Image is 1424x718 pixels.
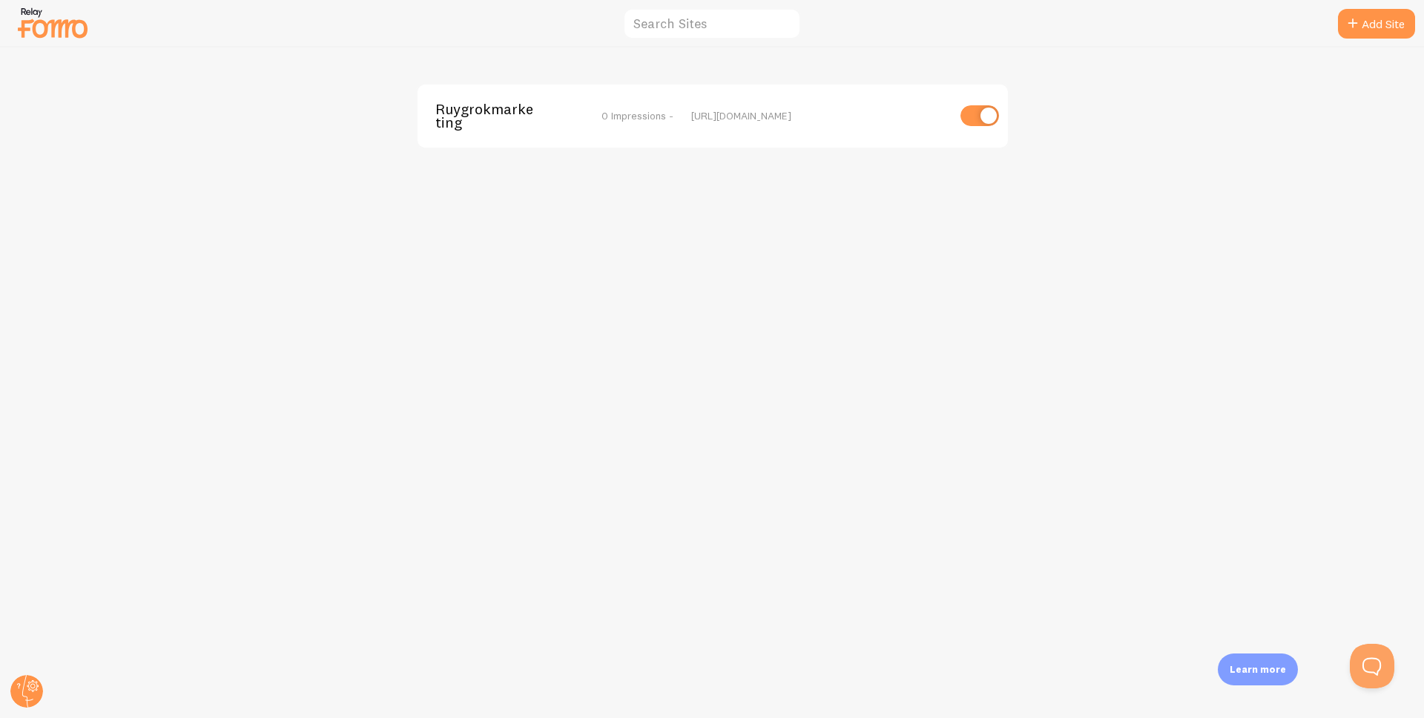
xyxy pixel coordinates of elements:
div: [URL][DOMAIN_NAME] [691,109,947,122]
span: Ruygrokmarketing [435,102,555,130]
div: Learn more [1218,653,1298,685]
iframe: Help Scout Beacon - Open [1350,644,1394,688]
img: fomo-relay-logo-orange.svg [16,4,90,42]
span: 0 Impressions - [601,109,673,122]
p: Learn more [1230,662,1286,676]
